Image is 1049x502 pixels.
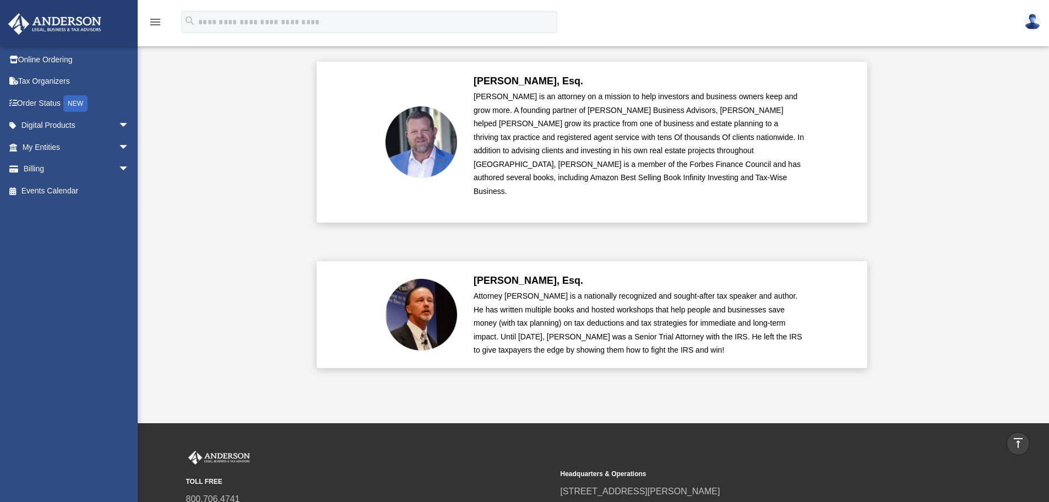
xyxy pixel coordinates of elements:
[385,279,457,350] img: Scott-Estill-Headshot.png
[63,95,88,112] div: NEW
[385,106,457,178] img: Toby-circle-head.png
[149,19,162,29] a: menu
[561,487,720,496] a: [STREET_ADDRESS][PERSON_NAME]
[1007,432,1030,455] a: vertical_align_top
[474,90,804,198] p: [PERSON_NAME] is an attorney on a mission to help investors and business owners keep and grow mor...
[186,451,252,465] img: Anderson Advisors Platinum Portal
[8,48,146,71] a: Online Ordering
[8,115,146,137] a: Digital Productsarrow_drop_down
[186,476,553,488] small: TOLL FREE
[118,115,140,137] span: arrow_drop_down
[474,275,583,286] b: [PERSON_NAME], Esq.
[1012,436,1025,450] i: vertical_align_top
[561,468,927,480] small: Headquarters & Operations
[184,15,196,27] i: search
[118,136,140,159] span: arrow_drop_down
[118,158,140,181] span: arrow_drop_down
[149,15,162,29] i: menu
[8,158,146,180] a: Billingarrow_drop_down
[8,92,146,115] a: Order StatusNEW
[474,75,583,87] b: [PERSON_NAME], Esq.
[8,71,146,93] a: Tax Organizers
[8,180,146,202] a: Events Calendar
[1024,14,1041,30] img: User Pic
[5,13,105,35] img: Anderson Advisors Platinum Portal
[8,136,146,158] a: My Entitiesarrow_drop_down
[474,289,804,357] div: Attorney [PERSON_NAME] is a nationally recognized and sought-after tax speaker and author. He has...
